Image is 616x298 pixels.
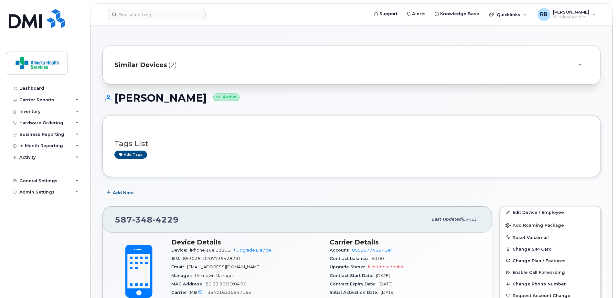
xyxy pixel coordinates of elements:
[171,238,322,246] h3: Device Details
[168,60,177,70] span: (2)
[183,256,241,261] span: 89302610207735428291
[330,248,352,253] span: Account
[171,256,183,261] span: SIM
[102,92,601,104] h1: [PERSON_NAME]
[233,248,271,253] a: + Upgrade Device
[114,60,167,70] span: Similar Devices
[513,270,565,275] span: Enable Call Forwarding
[432,217,462,222] span: Last updated
[171,248,190,253] span: Device
[462,217,476,222] span: [DATE]
[171,273,195,278] span: Manager
[378,282,392,286] span: [DATE]
[171,290,207,295] span: Carrier IMEI
[330,273,376,278] span: Contract Start Date
[153,215,179,224] span: 4229
[500,218,600,232] button: Add Roaming Package
[114,151,147,159] a: Add tags
[505,223,564,229] span: Add Roaming Package
[376,273,390,278] span: [DATE]
[171,264,187,269] span: Email
[500,255,600,266] button: Change Plan / Features
[114,140,589,148] h3: Tags List
[190,248,231,253] span: iPhone 16e 128GB
[500,232,600,243] button: Reset Voicemail
[213,94,239,101] small: Active
[381,290,395,295] span: [DATE]
[113,190,134,196] span: Add Note
[500,243,600,255] button: Change SIM Card
[330,238,480,246] h3: Carrier Details
[368,264,405,269] span: Not Upgradeable
[171,282,206,286] span: MAC Address
[330,290,381,295] span: Initial Activation Date
[207,290,251,295] span: 354216330947163
[132,215,153,224] span: 348
[187,264,260,269] span: [EMAIL_ADDRESS][DOMAIN_NAME]
[330,264,368,269] span: Upgrade Status
[513,258,566,263] span: Change Plan / Features
[371,256,384,261] span: $0.00
[352,248,393,253] a: 0552677432 - Bell
[330,256,371,261] span: Contract balance
[330,282,378,286] span: Contract Expiry Date
[500,266,600,278] button: Enable Call Forwarding
[195,273,234,278] span: Unknown Manager
[206,282,247,286] span: 8C:33:96:BD:04:7C
[500,278,600,290] button: Change Phone Number
[115,215,179,224] span: 587
[500,206,600,218] a: Edit Device / Employee
[102,187,139,198] button: Add Note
